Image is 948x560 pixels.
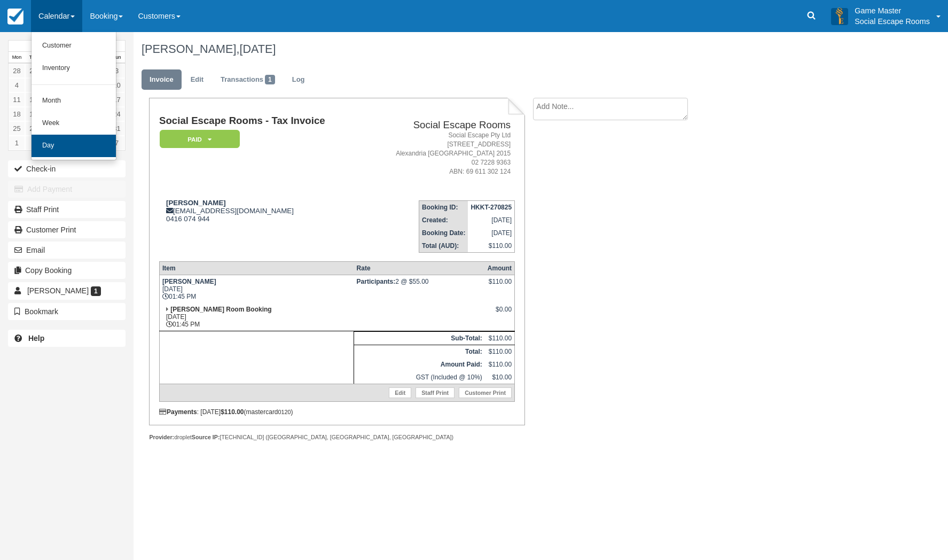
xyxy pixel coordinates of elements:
p: Game Master [855,5,930,16]
a: Log [284,69,313,90]
address: Social Escape Pty Ltd [STREET_ADDRESS] Alexandria [GEOGRAPHIC_DATA] 2015 02 7228 9363 ABN: 69 611... [367,131,511,177]
strong: $110.00 [221,408,244,416]
a: 25 [9,121,25,136]
a: 24 [108,107,125,121]
a: 28 [9,64,25,78]
a: Customer Print [8,221,126,238]
img: A3 [831,7,848,25]
a: Staff Print [416,387,455,398]
a: Day [32,135,116,157]
strong: HKKT-270825 [471,204,512,211]
th: Booking Date: [419,227,468,239]
button: Check-in [8,160,126,177]
a: Edit [183,69,211,90]
strong: [PERSON_NAME] [166,199,226,207]
th: Item [159,261,354,275]
button: Bookmark [8,303,126,320]
td: [DATE] [468,227,514,239]
strong: [PERSON_NAME] [162,278,216,285]
a: 29 [25,64,42,78]
a: Invoice [142,69,182,90]
a: 11 [9,92,25,107]
th: Amount Paid: [354,358,485,371]
a: Week [32,112,116,135]
th: Amount [485,261,515,275]
div: $0.00 [488,306,512,322]
span: [PERSON_NAME] [27,286,89,295]
a: 1 [9,136,25,150]
a: 7 [108,136,125,150]
a: 3 [108,64,125,78]
span: 1 [265,75,275,84]
th: Created: [419,214,468,227]
strong: Participants [357,278,396,285]
td: $110.00 [468,239,514,253]
button: Add Payment [8,181,126,198]
th: Total: [354,345,485,358]
h1: Social Escape Rooms - Tax Invoice [159,115,363,127]
td: $110.00 [485,358,515,371]
button: Email [8,242,126,259]
a: 19 [25,107,42,121]
a: Edit [389,387,411,398]
a: Customer [32,35,116,57]
button: Copy Booking [8,262,126,279]
td: GST (Included @ 10%) [354,371,485,384]
em: Paid [160,130,240,149]
ul: Calendar [31,32,116,160]
p: Social Escape Rooms [855,16,930,27]
a: 10 [108,78,125,92]
a: 2 [25,136,42,150]
span: [DATE] [239,42,276,56]
td: $110.00 [485,345,515,358]
div: [EMAIL_ADDRESS][DOMAIN_NAME] 0416 074 944 [159,199,363,223]
a: Staff Print [8,201,126,218]
a: Customer Print [459,387,512,398]
th: Sub-Total: [354,331,485,345]
td: [DATE] 01:45 PM [159,303,354,331]
th: Sun [108,52,125,64]
div: droplet [TECHNICAL_ID] ([GEOGRAPHIC_DATA], [GEOGRAPHIC_DATA], [GEOGRAPHIC_DATA]) [149,433,524,441]
small: 0120 [278,409,291,415]
a: 31 [108,121,125,136]
span: 1 [91,286,101,296]
a: Transactions1 [213,69,283,90]
a: Paid [159,129,236,149]
a: 5 [25,78,42,92]
strong: [PERSON_NAME] Room Booking [170,306,271,313]
a: Month [32,90,116,112]
b: Help [28,334,44,343]
a: 12 [25,92,42,107]
td: 2 @ $55.00 [354,275,485,303]
td: [DATE] 01:45 PM [159,275,354,303]
a: Inventory [32,57,116,80]
th: Total (AUD): [419,239,468,253]
h2: Social Escape Rooms [367,120,511,131]
a: 4 [9,78,25,92]
a: Help [8,330,126,347]
a: 26 [25,121,42,136]
div: $110.00 [488,278,512,294]
td: $110.00 [485,331,515,345]
a: [PERSON_NAME] 1 [8,282,126,299]
a: 17 [108,92,125,107]
strong: Payments [159,408,197,416]
th: Mon [9,52,25,64]
div: : [DATE] (mastercard ) [159,408,515,416]
strong: Source IP: [192,434,220,440]
img: checkfront-main-nav-mini-logo.png [7,9,23,25]
td: $10.00 [485,371,515,384]
th: Booking ID: [419,200,468,214]
a: 18 [9,107,25,121]
td: [DATE] [468,214,514,227]
th: Tue [25,52,42,64]
th: Rate [354,261,485,275]
strong: Provider: [149,434,174,440]
h1: [PERSON_NAME], [142,43,836,56]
